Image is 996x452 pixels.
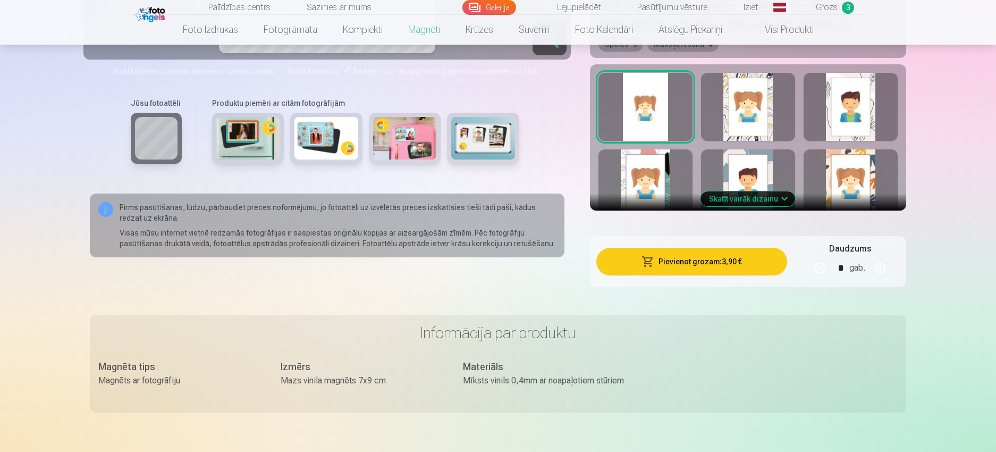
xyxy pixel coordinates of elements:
span: 4 [708,41,712,48]
img: /fa1 [136,4,168,22]
h6: Jūsu fotoattēli [131,98,182,108]
h3: Informācija par produktu [98,323,898,342]
span: Rediģēt foto [353,67,394,76]
span: " [394,67,398,76]
a: Suvenīri [506,15,562,45]
span: Grozs [816,1,838,14]
div: Magnēts ar fotogrāfiju [98,374,259,387]
div: Izmērs [281,359,442,374]
a: Krūzes [453,15,506,45]
p: Visas mūsu internet vietnē redzamās fotogrāfijas ir saspiestas oriģinālu kopijas ar aizsargājošām... [120,228,556,249]
span: 3 [842,2,854,14]
a: Komplekti [330,15,395,45]
span: Noklikšķiniet uz [288,67,340,76]
div: Materiāls [463,359,624,374]
a: Atslēgu piekariņi [646,15,735,45]
a: Fotogrāmata [251,15,330,45]
a: Foto izdrukas [170,15,251,45]
h6: Produktu piemēri ar citām fotogrāfijām [208,98,524,108]
h5: Daudzums [829,242,871,255]
div: Magnēta tips [98,359,259,374]
span: " [340,67,343,76]
span: 6 [633,41,637,48]
div: Mīksts vinils 0,4mm ar noapaļotiem stūriem [463,374,624,387]
p: Pirms pasūtīšanas, lūdzu, pārbaudiet preces noformējumu, jo fotoattēli uz izvēlētās preces izskat... [120,202,556,223]
a: Visi produkti [735,15,826,45]
button: Skatīt vairāk dizainu [700,191,795,206]
span: lai apgrieztu, pagrieztu vai piemērotu filtru [398,67,539,76]
a: Foto kalendāri [562,15,646,45]
button: Pievienot grozam:3,90 € [596,248,787,275]
span: Noklikšķiniet uz attēla, lai atvērtu izvērstu skatu [115,66,274,77]
div: Mazs vinila magnēts 7x9 cm [281,374,442,387]
div: gab. [849,255,865,281]
a: Magnēti [395,15,453,45]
